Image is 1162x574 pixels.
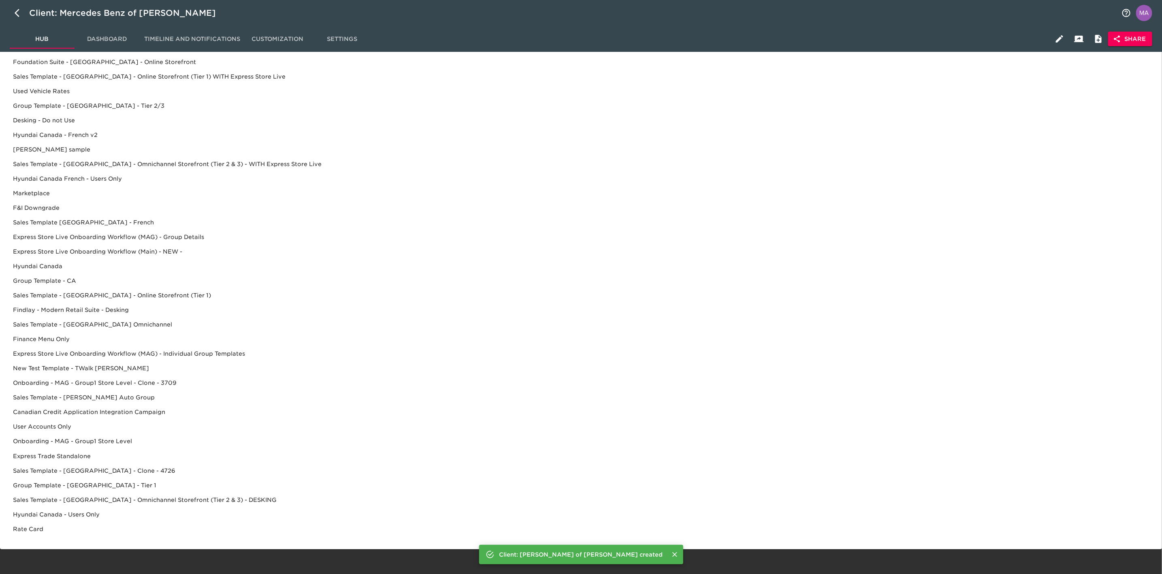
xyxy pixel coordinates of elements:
[6,507,1156,522] div: Hyundai Canada - Users Only
[6,273,1156,288] div: Group Template - CA
[6,142,1156,157] div: [PERSON_NAME] sample
[6,171,1156,186] div: Hyundai Canada French - Users Only
[6,419,1156,434] div: User Accounts Only
[1117,3,1136,23] button: notifications
[6,288,1156,303] div: Sales Template - [GEOGRAPHIC_DATA] - Online Storefront (Tier 1)
[6,405,1156,419] div: Canadian Credit Application Integration Campaign
[6,259,1156,273] div: Hyundai Canada
[6,332,1156,346] div: Finance Menu Only
[6,390,1156,405] div: Sales Template - [PERSON_NAME] Auto Group
[6,478,1156,493] div: Group Template - [GEOGRAPHIC_DATA] - Tier 1
[1115,34,1146,44] span: Share
[6,230,1156,244] div: Express Store Live Onboarding Workflow (MAG) - Group Details
[15,34,70,44] span: Hub
[250,34,305,44] span: Customization
[6,317,1156,332] div: Sales Template - [GEOGRAPHIC_DATA] Omnichannel
[29,6,227,19] div: Client: Mercedes Benz of [PERSON_NAME]
[6,113,1156,128] div: Desking - Do not Use
[6,463,1156,478] div: Sales Template - [GEOGRAPHIC_DATA] - Clone - 4726
[1136,5,1152,21] img: Profile
[6,361,1156,376] div: New Test Template - TWalk [PERSON_NAME]
[6,376,1156,390] div: Onboarding - MAG - Group1 Store Level - Clone - 3709
[6,201,1156,215] div: F&I Downgrade
[6,128,1156,142] div: Hyundai Canada - French v2
[6,69,1156,84] div: Sales Template - [GEOGRAPHIC_DATA] - Online Storefront (Tier 1) WITH Express Store Live
[6,186,1156,201] div: Marketplace
[499,547,663,562] div: Client: [PERSON_NAME] of [PERSON_NAME] created
[6,215,1156,230] div: Sales Template [GEOGRAPHIC_DATA] - French
[6,434,1156,448] div: Onboarding - MAG - Group1 Store Level
[1089,29,1108,49] button: Internal Notes and Comments
[315,34,370,44] span: Settings
[6,244,1156,259] div: Express Store Live Onboarding Workflow (Main) - NEW -
[6,346,1156,361] div: Express Store Live Onboarding Workflow (MAG) - Individual Group Templates
[6,55,1156,69] div: Foundation Suite - [GEOGRAPHIC_DATA] - Online Storefront
[6,98,1156,113] div: Group Template - [GEOGRAPHIC_DATA] - Tier 2/3
[6,303,1156,317] div: Findlay - Modern Retail Suite - Desking
[1050,29,1069,49] button: Edit Hub
[79,34,134,44] span: Dashboard
[6,157,1156,171] div: Sales Template - [GEOGRAPHIC_DATA] - Omnichannel Storefront (Tier 2 & 3) - WITH Express Store Live
[6,493,1156,507] div: Sales Template - [GEOGRAPHIC_DATA] - Omnichannel Storefront (Tier 2 & 3) - DESKING
[669,549,680,560] button: Close
[1069,29,1089,49] button: Client View
[1108,32,1152,47] button: Share
[6,449,1156,463] div: Express Trade Standalone
[144,34,240,44] span: Timeline and Notifications
[6,522,1156,536] div: Rate Card
[6,84,1156,98] div: Used Vehicle Rates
